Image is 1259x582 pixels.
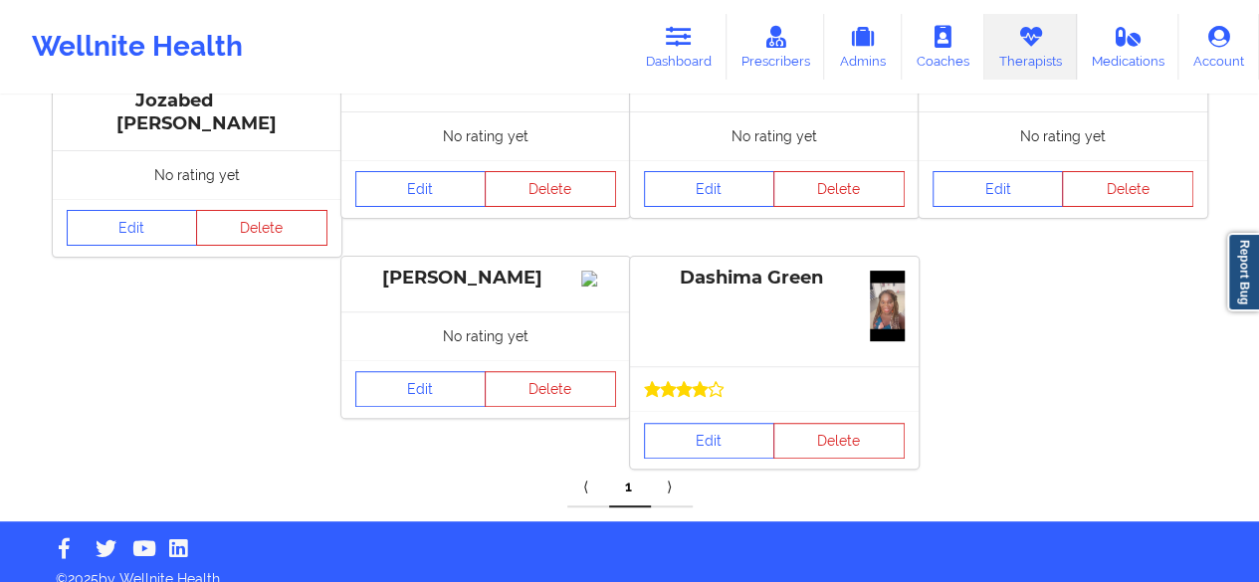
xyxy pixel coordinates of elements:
[341,111,630,160] div: No rating yet
[984,14,1077,80] a: Therapists
[651,468,693,507] a: Next item
[67,210,198,246] a: Edit
[824,14,902,80] a: Admins
[644,423,775,459] a: Edit
[870,271,905,342] img: Screenshot_20220712-214308_Gallery.jpg
[609,468,651,507] a: 1
[485,171,616,207] button: Delete
[196,210,327,246] button: Delete
[355,267,616,290] div: [PERSON_NAME]
[727,14,825,80] a: Prescribers
[933,171,1064,207] a: Edit
[67,67,327,135] div: [PERSON_NAME] Jozabed [PERSON_NAME]
[630,111,919,160] div: No rating yet
[341,311,630,360] div: No rating yet
[919,111,1207,160] div: No rating yet
[1077,14,1179,80] a: Medications
[53,150,341,199] div: No rating yet
[485,371,616,407] button: Delete
[1062,171,1193,207] button: Delete
[581,271,616,287] img: Image%2Fplaceholer-image.png
[773,423,905,459] button: Delete
[1227,233,1259,311] a: Report Bug
[1178,14,1259,80] a: Account
[355,171,487,207] a: Edit
[644,267,905,290] div: Dashima Green
[567,468,609,507] a: Previous item
[644,171,775,207] a: Edit
[902,14,984,80] a: Coaches
[355,371,487,407] a: Edit
[567,468,693,507] div: Pagination Navigation
[773,171,905,207] button: Delete
[631,14,727,80] a: Dashboard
